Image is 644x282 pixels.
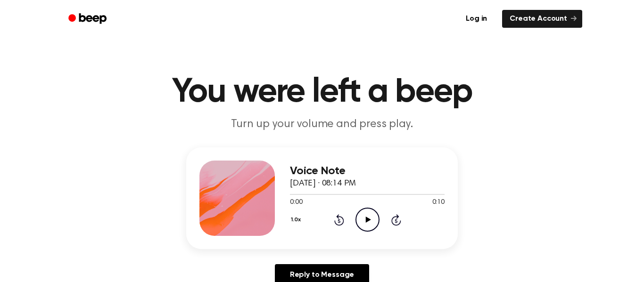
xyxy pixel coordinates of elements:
button: 1.0x [290,212,304,228]
span: 0:00 [290,198,302,208]
h3: Voice Note [290,165,445,177]
p: Turn up your volume and press play. [141,117,503,132]
span: [DATE] · 08:14 PM [290,179,356,188]
a: Log in [456,8,496,30]
h1: You were left a beep [81,75,563,109]
a: Beep [62,10,115,28]
a: Create Account [502,10,582,28]
span: 0:10 [432,198,445,208]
